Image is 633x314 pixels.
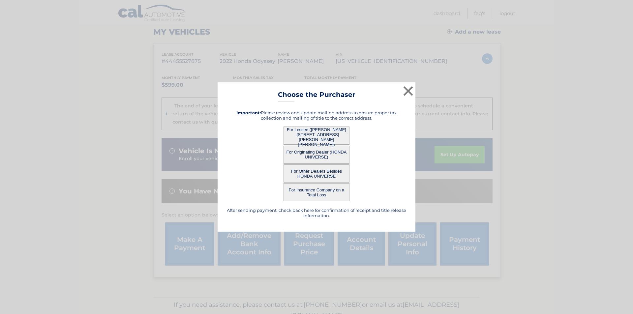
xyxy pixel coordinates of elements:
h5: After sending payment, check back here for confirmation of receipt and title release information. [226,208,407,218]
button: For Other Dealers Besides HONDA UNIVERSE [284,164,349,183]
strong: Important: [236,110,261,115]
button: For Originating Dealer (HONDA UNIVERSE) [284,146,349,164]
h3: Choose the Purchaser [278,91,355,102]
button: × [402,84,415,98]
button: For Lessee ([PERSON_NAME] - [STREET_ADDRESS][PERSON_NAME][PERSON_NAME]) [284,127,349,145]
button: For Insurance Company on a Total Loss [284,183,349,201]
h5: Please review and update mailing address to ensure proper tax collection and mailing of title to ... [226,110,407,121]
